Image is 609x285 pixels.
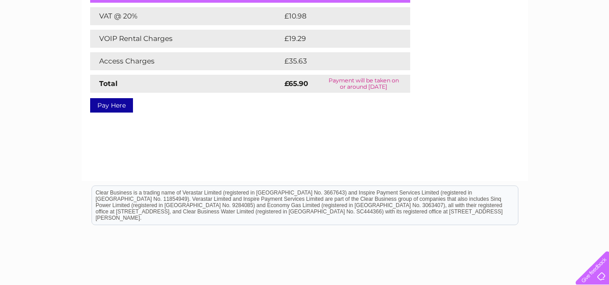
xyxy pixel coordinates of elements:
a: Contact [549,38,571,45]
a: Pay Here [90,98,133,113]
a: 0333 014 3131 [439,5,501,16]
td: Payment will be taken on or around [DATE] [317,75,410,93]
strong: Total [99,79,118,88]
td: VAT @ 20% [90,7,282,25]
td: £35.63 [282,52,392,70]
a: Telecoms [498,38,525,45]
div: Clear Business is a trading name of Verastar Limited (registered in [GEOGRAPHIC_DATA] No. 3667643... [92,5,518,44]
td: £19.29 [282,30,391,48]
strong: £65.90 [284,79,308,88]
a: Energy [473,38,493,45]
img: logo.png [21,23,67,51]
a: Log out [579,38,600,45]
a: Blog [531,38,544,45]
a: Water [450,38,467,45]
td: VOIP Rental Charges [90,30,282,48]
td: Access Charges [90,52,282,70]
td: £10.98 [282,7,392,25]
